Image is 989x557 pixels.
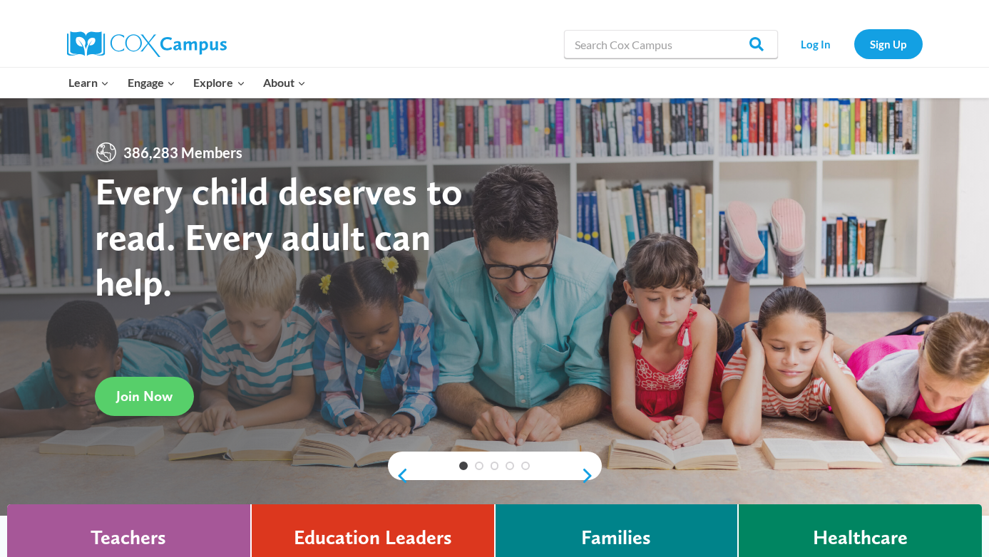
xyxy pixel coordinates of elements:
[388,462,602,490] div: content slider buttons
[475,462,483,470] a: 2
[813,526,908,550] h4: Healthcare
[564,30,778,58] input: Search Cox Campus
[60,68,315,98] nav: Primary Navigation
[95,168,463,304] strong: Every child deserves to read. Every adult can help.
[116,387,173,405] span: Join Now
[581,526,651,550] h4: Families
[521,462,530,470] a: 5
[785,29,923,58] nav: Secondary Navigation
[294,526,452,550] h4: Education Leaders
[68,73,109,92] span: Learn
[128,73,175,92] span: Engage
[506,462,514,470] a: 4
[854,29,923,58] a: Sign Up
[91,526,166,550] h4: Teachers
[118,141,248,164] span: 386,283 Members
[785,29,847,58] a: Log In
[459,462,468,470] a: 1
[95,377,194,416] a: Join Now
[491,462,499,470] a: 3
[263,73,306,92] span: About
[388,467,409,484] a: previous
[67,31,227,57] img: Cox Campus
[193,73,245,92] span: Explore
[580,467,602,484] a: next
